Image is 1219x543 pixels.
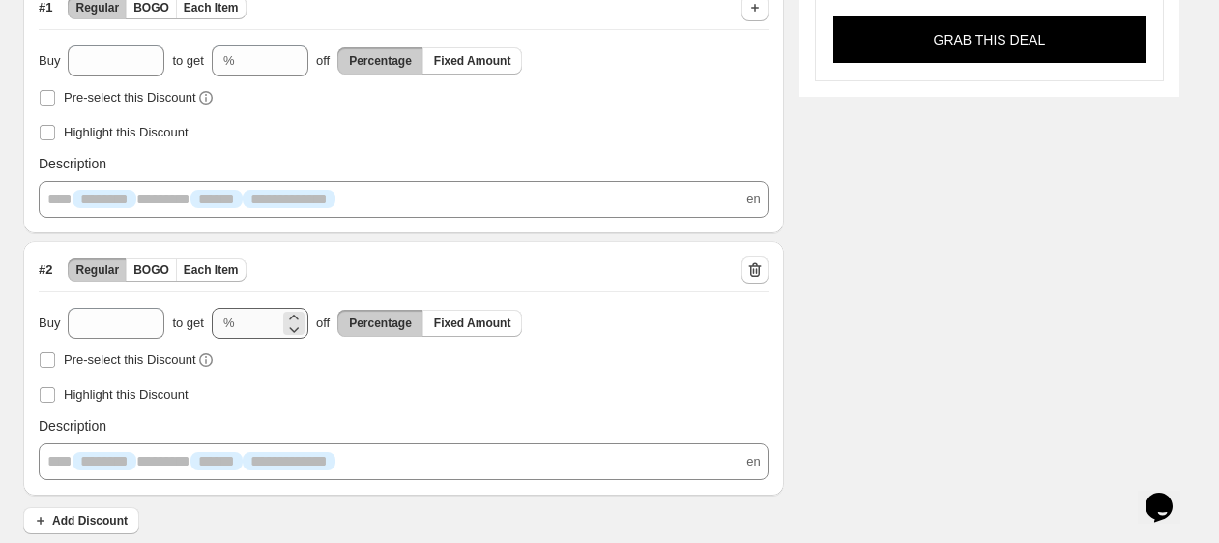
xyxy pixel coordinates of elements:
[434,53,511,69] span: Fixed Amount
[39,51,60,71] span: Buy
[133,262,169,278] span: BOGO
[39,416,106,436] span: Description
[75,262,119,278] span: Regular
[172,314,204,333] span: to get
[64,90,196,105] span: Pre-select this Discount
[64,125,189,139] span: Highlight this Discount
[422,47,523,75] button: Fixed Amount
[434,316,511,331] span: Fixed Amount
[126,258,177,282] button: BOGO
[337,310,423,337] button: Percentage
[39,154,106,173] span: Description
[23,507,139,534] button: Add Discount
[64,387,189,402] span: Highlight this Discount
[349,316,412,331] span: Percentage
[184,262,239,278] span: Each Item
[68,258,127,282] button: Regular
[337,47,423,75] button: Percentage
[746,452,760,471] span: en
[39,314,60,333] span: Buy
[316,314,330,333] span: off
[833,16,1146,63] button: GRAB THIS DEAL
[316,51,330,71] span: off
[746,190,760,209] span: en
[52,513,128,528] span: Add Discount
[64,352,196,367] span: Pre-select this Discount
[223,314,235,333] div: %
[349,53,412,69] span: Percentage
[176,258,247,282] button: Each Item
[422,310,523,337] button: Fixed Amount
[223,51,235,71] div: %
[1138,466,1200,524] iframe: chat widget
[172,51,204,71] span: to get
[39,260,52,280] span: # 2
